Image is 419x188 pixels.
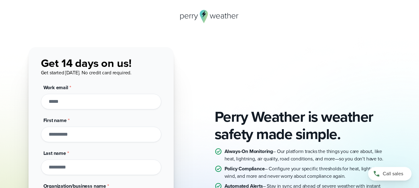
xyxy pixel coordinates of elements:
span: First name [43,117,67,124]
a: Call sales [368,167,412,181]
h2: Perry Weather is weather safety made simple. [215,108,391,143]
strong: Policy Compliance [225,165,265,172]
span: Work email [43,84,68,91]
p: – Our platform tracks the things you care about, like heat, lightning, air quality, road conditio... [225,148,391,163]
span: Get 14 days on us! [41,55,131,71]
span: Get started [DATE]. No credit card required. [41,69,132,76]
strong: Always-On Monitoring [225,148,273,155]
p: – Configure your specific thresholds for heat, lightning, wind, and more and never worry about co... [225,165,391,180]
span: Last name [43,150,66,157]
span: Call sales [383,170,403,177]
